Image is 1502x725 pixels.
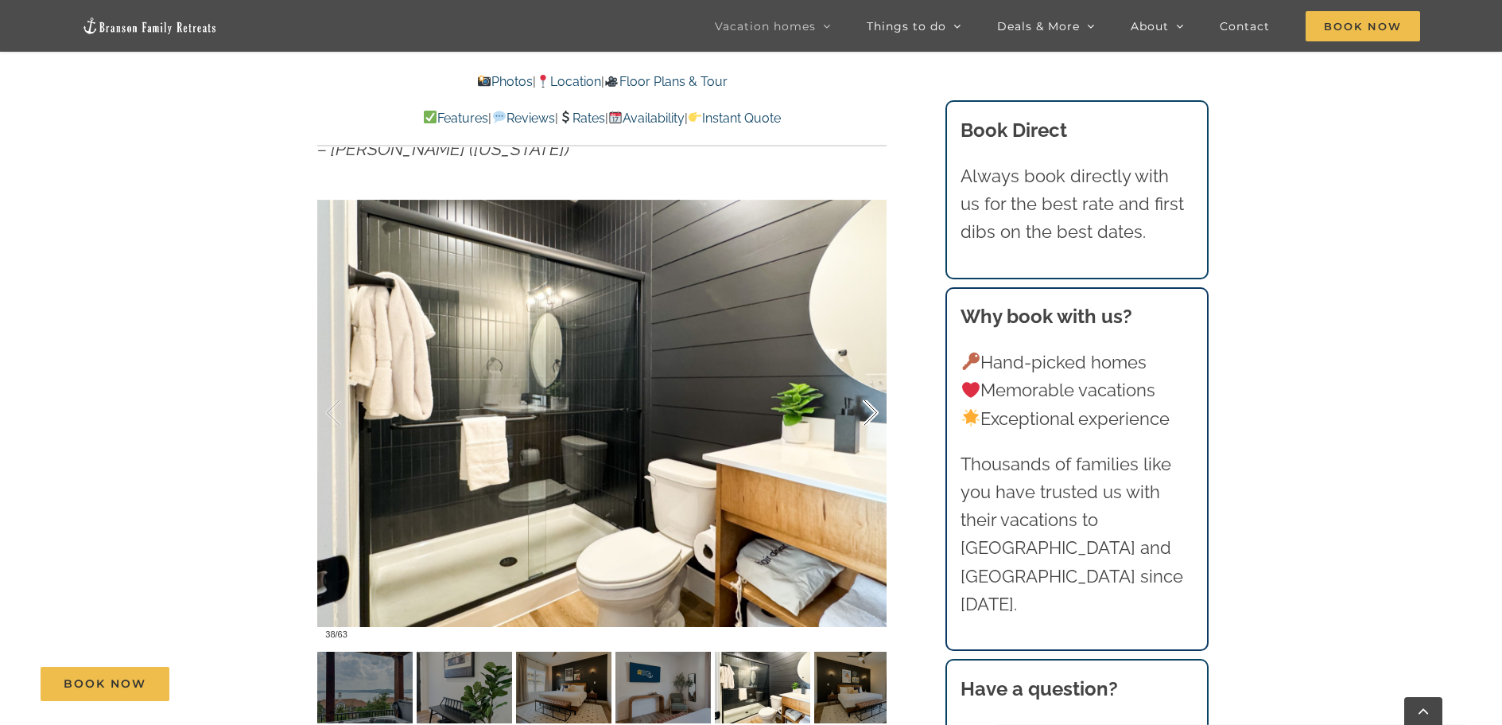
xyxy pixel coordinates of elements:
[558,111,605,126] a: Rates
[64,677,146,691] span: Book Now
[961,450,1193,618] p: Thousands of families like you have trusted us with their vacations to [GEOGRAPHIC_DATA] and [GEO...
[688,111,781,126] a: Instant Quote
[615,652,711,723] img: 12b-Legends-Pointe-vacation-home-rental-Table-Rock-Lake-copy-scaled.jpg-nggid042376-ngg0dyn-120x9...
[516,652,611,723] img: 12a-Legends-Pointe-vacation-home-rental-Table-Rock-Lake-scaled.jpg-nggid042375-ngg0dyn-120x90-00f...
[423,111,488,126] a: Features
[477,74,533,89] a: Photos
[604,74,727,89] a: Floor Plans & Tour
[41,667,169,701] a: Book Now
[424,111,437,123] img: ✅
[493,111,506,123] img: 💬
[715,21,816,32] span: Vacation homes
[689,111,701,123] img: 👉
[1306,11,1420,41] span: Book Now
[715,652,810,723] img: 12f-Legends-Pointe-vacation-home-rental-Table-Rock-Lake-scaled.jpg-nggid042377-ngg0dyn-120x90-00f...
[961,119,1067,142] b: Book Direct
[605,75,618,88] img: 🎥
[867,21,946,32] span: Things to do
[1131,21,1169,32] span: About
[317,138,569,159] em: – [PERSON_NAME] ([US_STATE])
[82,17,217,35] img: Branson Family Retreats Logo
[536,74,601,89] a: Location
[608,111,685,126] a: Availability
[962,409,980,427] img: 🌟
[417,652,512,723] img: 11a-Legends-Pointe-vacation-home-rental-Table-Rock-Lake-scaled.jpg-nggid042374-ngg0dyn-120x90-00f...
[478,75,491,88] img: 📸
[537,75,549,88] img: 📍
[997,21,1080,32] span: Deals & More
[317,108,887,129] p: | | | |
[491,111,554,126] a: Reviews
[317,72,887,92] p: | |
[609,111,622,123] img: 📆
[559,111,572,123] img: 💲
[962,353,980,370] img: 🔑
[962,381,980,399] img: ❤️
[1220,21,1270,32] span: Contact
[961,302,1193,331] h3: Why book with us?
[961,349,1193,433] p: Hand-picked homes Memorable vacations Exceptional experience
[317,652,413,723] img: Legends-Pointe-vacation-home-rental-Table-Rock-Lake-hot-tub-2005-scaled.jpg-nggid042697-ngg0dyn-1...
[814,652,910,723] img: 13a-Legends-Pointe-vacation-home-rental-Table-Rock-Lake-scaled.jpg-nggid042378-ngg0dyn-120x90-00f...
[961,162,1193,247] p: Always book directly with us for the best rate and first dibs on the best dates.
